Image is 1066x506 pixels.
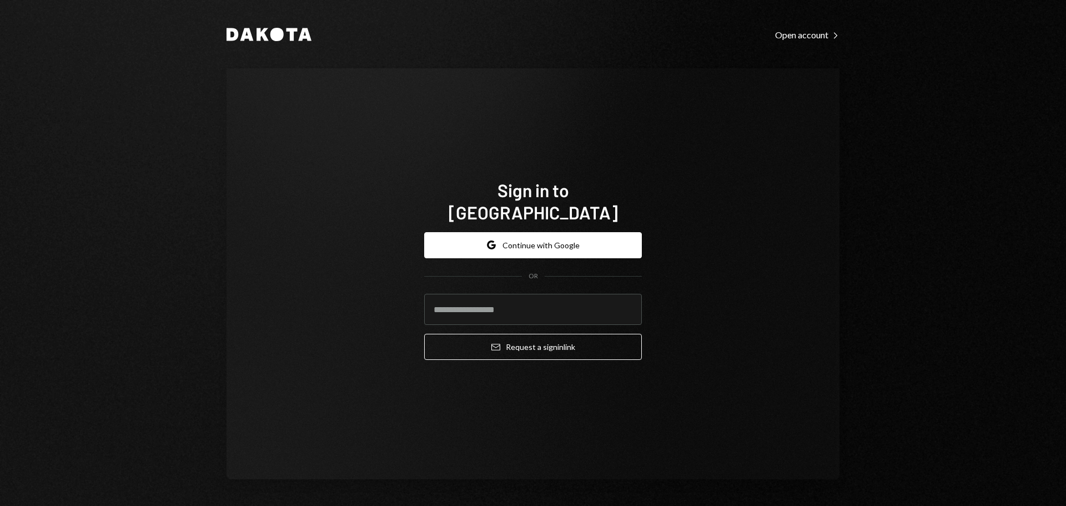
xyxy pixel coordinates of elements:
[424,179,642,223] h1: Sign in to [GEOGRAPHIC_DATA]
[775,28,839,41] a: Open account
[424,232,642,258] button: Continue with Google
[424,334,642,360] button: Request a signinlink
[529,272,538,281] div: OR
[775,29,839,41] div: Open account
